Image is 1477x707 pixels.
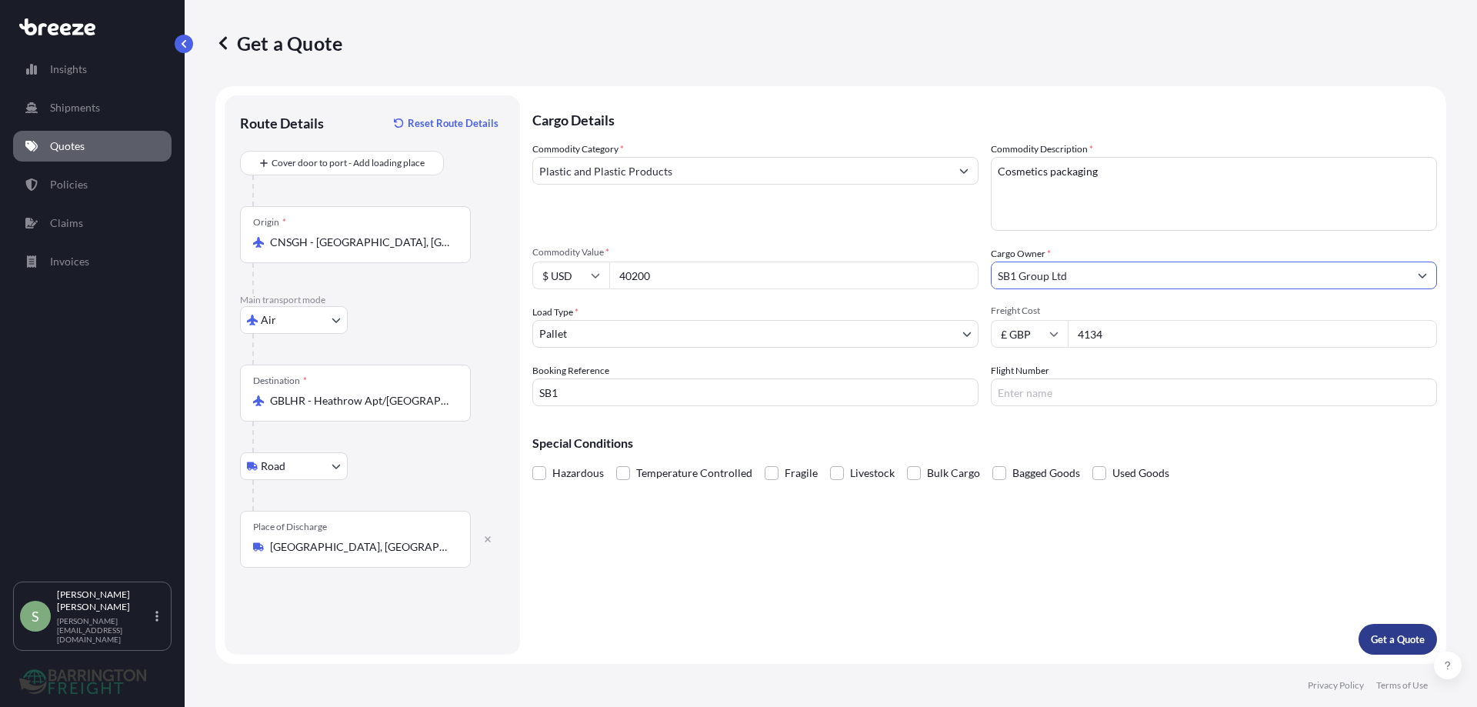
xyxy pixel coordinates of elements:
[532,246,979,258] span: Commodity Value
[13,169,172,200] a: Policies
[240,294,505,306] p: Main transport mode
[13,246,172,277] a: Invoices
[32,609,39,624] span: S
[253,375,307,387] div: Destination
[19,669,146,694] img: organization-logo
[50,138,85,154] p: Quotes
[270,235,452,250] input: Origin
[215,31,342,55] p: Get a Quote
[991,363,1049,379] label: Flight Number
[57,589,152,613] p: [PERSON_NAME] [PERSON_NAME]
[1308,679,1364,692] a: Privacy Policy
[57,616,152,644] p: [PERSON_NAME][EMAIL_ADDRESS][DOMAIN_NAME]
[1376,679,1428,692] a: Terms of Use
[532,363,609,379] label: Booking Reference
[261,312,276,328] span: Air
[533,157,950,185] input: Select a commodity type
[532,437,1437,449] p: Special Conditions
[1068,320,1437,348] input: Enter amount
[253,216,286,228] div: Origin
[240,151,444,175] button: Cover door to port - Add loading place
[1409,262,1436,289] button: Show suggestions
[1112,462,1169,485] span: Used Goods
[386,111,505,135] button: Reset Route Details
[408,115,498,131] p: Reset Route Details
[13,92,172,123] a: Shipments
[270,539,452,555] input: Place of Discharge
[992,262,1409,289] input: Full name
[261,459,285,474] span: Road
[850,462,895,485] span: Livestock
[50,215,83,231] p: Claims
[991,142,1093,157] label: Commodity Description
[609,262,979,289] input: Type amount
[927,462,980,485] span: Bulk Cargo
[240,114,324,132] p: Route Details
[50,254,89,269] p: Invoices
[785,462,818,485] span: Fragile
[991,305,1437,317] span: Freight Cost
[13,131,172,162] a: Quotes
[950,157,978,185] button: Show suggestions
[532,142,624,157] label: Commodity Category
[552,462,604,485] span: Hazardous
[240,452,348,480] button: Select transport
[13,208,172,238] a: Claims
[532,379,979,406] input: Your internal reference
[13,54,172,85] a: Insights
[253,521,327,533] div: Place of Discharge
[50,177,88,192] p: Policies
[50,100,100,115] p: Shipments
[270,393,452,409] input: Destination
[532,95,1437,142] p: Cargo Details
[240,306,348,334] button: Select transport
[539,326,567,342] span: Pallet
[1012,462,1080,485] span: Bagged Goods
[272,155,425,171] span: Cover door to port - Add loading place
[50,62,87,77] p: Insights
[1371,632,1425,647] p: Get a Quote
[991,379,1437,406] input: Enter name
[532,305,578,320] span: Load Type
[1359,624,1437,655] button: Get a Quote
[532,320,979,348] button: Pallet
[636,462,752,485] span: Temperature Controlled
[991,246,1051,262] label: Cargo Owner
